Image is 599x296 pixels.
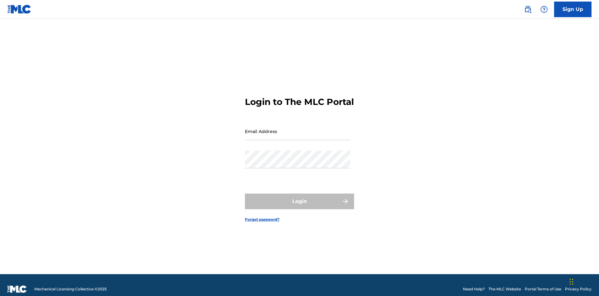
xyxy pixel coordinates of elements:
img: MLC Logo [7,5,32,14]
a: The MLC Website [489,286,521,292]
div: Drag [570,272,573,291]
a: Need Help? [463,286,485,292]
a: Sign Up [554,2,592,17]
a: Forgot password? [245,217,280,222]
a: Public Search [522,3,534,16]
img: help [540,6,548,13]
div: Help [538,3,550,16]
img: logo [7,285,27,293]
img: search [524,6,532,13]
a: Privacy Policy [565,286,592,292]
a: Portal Terms of Use [525,286,561,292]
iframe: Chat Widget [568,266,599,296]
span: Mechanical Licensing Collective © 2025 [34,286,107,292]
h3: Login to The MLC Portal [245,96,354,107]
